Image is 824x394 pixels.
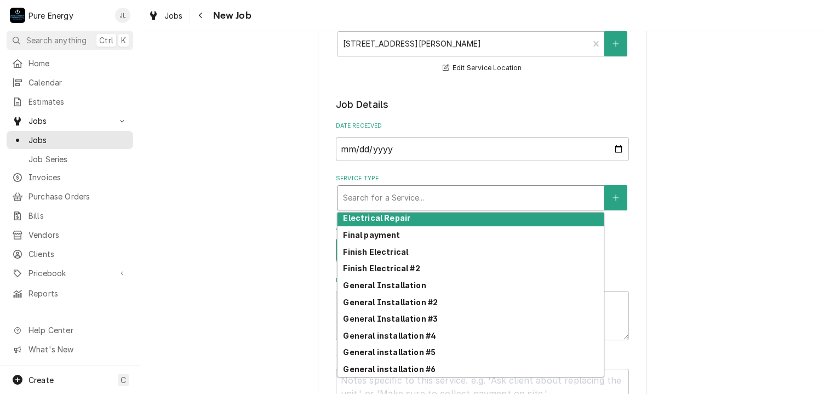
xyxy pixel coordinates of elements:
span: Invoices [28,172,128,183]
div: JL [115,8,130,23]
input: yyyy-mm-dd [336,137,629,161]
button: Create New Location [604,31,627,56]
a: Vendors [7,226,133,244]
span: Jobs [164,10,183,21]
span: Clients [28,248,128,260]
span: K [121,35,126,46]
span: Home [28,58,128,69]
a: Job Series [7,150,133,168]
div: James Linnenkamp's Avatar [115,8,130,23]
div: Reason For Call [336,276,629,340]
svg: Create New Location [613,40,619,48]
strong: Electrical Repair [343,213,410,222]
label: Reason For Call [336,276,629,285]
span: Purchase Orders [28,191,128,202]
a: Purchase Orders [7,187,133,205]
a: Calendar [7,73,133,92]
button: Create New Service [604,185,627,210]
label: Job Type [336,224,629,232]
strong: Finish Electrical #2 [343,264,420,273]
span: Jobs [28,115,111,127]
span: New Job [210,8,251,23]
span: What's New [28,344,127,355]
span: Estimates [28,96,128,107]
a: Go to What's New [7,340,133,358]
span: Bills [28,210,128,221]
label: Technician Instructions [336,354,629,363]
strong: General installation #4 [343,331,436,340]
span: C [121,374,126,386]
span: Help Center [28,324,127,336]
a: Bills [7,207,133,225]
strong: General installation #5 [343,347,436,357]
strong: Final payment [343,230,400,239]
label: Service Type [336,174,629,183]
a: Go to Pricebook [7,264,133,282]
a: Home [7,54,133,72]
strong: Finish Electrical [343,247,408,256]
div: Pure Energy's Avatar [10,8,25,23]
button: Navigate back [192,7,210,24]
span: Jobs [28,134,128,146]
strong: General Installation #2 [343,298,438,307]
a: Go to Help Center [7,321,133,339]
div: Date Received [336,122,629,161]
label: Date Received [336,122,629,130]
strong: General installation #6 [343,364,436,374]
a: Clients [7,245,133,263]
span: Search anything [26,35,87,46]
span: Job Series [28,153,128,165]
a: Jobs [144,7,187,25]
span: Ctrl [99,35,113,46]
div: Service Type [336,174,629,210]
a: Jobs [7,131,133,149]
span: Create [28,375,54,385]
div: P [10,8,25,23]
div: Pure Energy [28,10,73,21]
div: Service Location [336,20,629,75]
span: Pricebook [28,267,111,279]
div: Job Type [336,224,629,262]
span: Vendors [28,229,128,241]
a: Go to Jobs [7,112,133,130]
span: Calendar [28,77,128,88]
a: Reports [7,284,133,302]
button: Search anythingCtrlK [7,31,133,50]
a: Estimates [7,93,133,111]
strong: General Installation [343,281,426,290]
a: Invoices [7,168,133,186]
span: Reports [28,288,128,299]
strong: General Installation #3 [343,314,438,323]
svg: Create New Service [613,194,619,202]
legend: Job Details [336,98,629,112]
button: Edit Service Location [441,61,524,75]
